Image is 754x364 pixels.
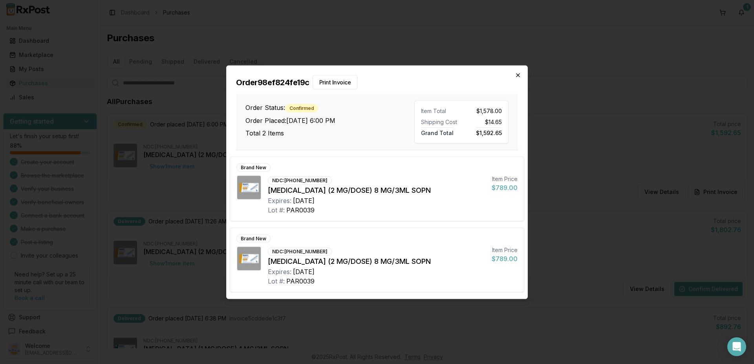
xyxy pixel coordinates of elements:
[268,176,332,185] div: NDC: [PHONE_NUMBER]
[268,205,285,214] div: Lot #:
[286,276,315,285] div: PAR0039
[492,175,518,183] div: Item Price
[245,128,414,138] h3: Total 2 Items
[492,183,518,192] div: $789.00
[285,104,318,113] div: Confirmed
[245,116,414,125] h3: Order Placed: [DATE] 6:00 PM
[236,75,518,89] h2: Order 98ef824fe19c
[236,234,271,243] div: Brand New
[268,267,291,276] div: Expires:
[237,176,261,199] img: Ozempic (2 MG/DOSE) 8 MG/3ML SOPN
[236,163,271,172] div: Brand New
[293,196,315,205] div: [DATE]
[268,256,485,267] div: [MEDICAL_DATA] (2 MG/DOSE) 8 MG/3ML SOPN
[268,276,285,285] div: Lot #:
[476,107,502,115] span: $1,578.00
[492,246,518,254] div: Item Price
[421,107,458,115] div: Item Total
[492,254,518,263] div: $789.00
[476,127,502,136] span: $1,592.65
[313,75,358,89] button: Print Invoice
[268,185,485,196] div: [MEDICAL_DATA] (2 MG/DOSE) 8 MG/3ML SOPN
[268,196,291,205] div: Expires:
[465,118,502,126] div: $14.65
[421,127,454,136] span: Grand Total
[286,205,315,214] div: PAR0039
[237,247,261,270] img: Ozempic (2 MG/DOSE) 8 MG/3ML SOPN
[293,267,315,276] div: [DATE]
[421,118,458,126] div: Shipping Cost
[268,247,332,256] div: NDC: [PHONE_NUMBER]
[245,103,414,113] h3: Order Status:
